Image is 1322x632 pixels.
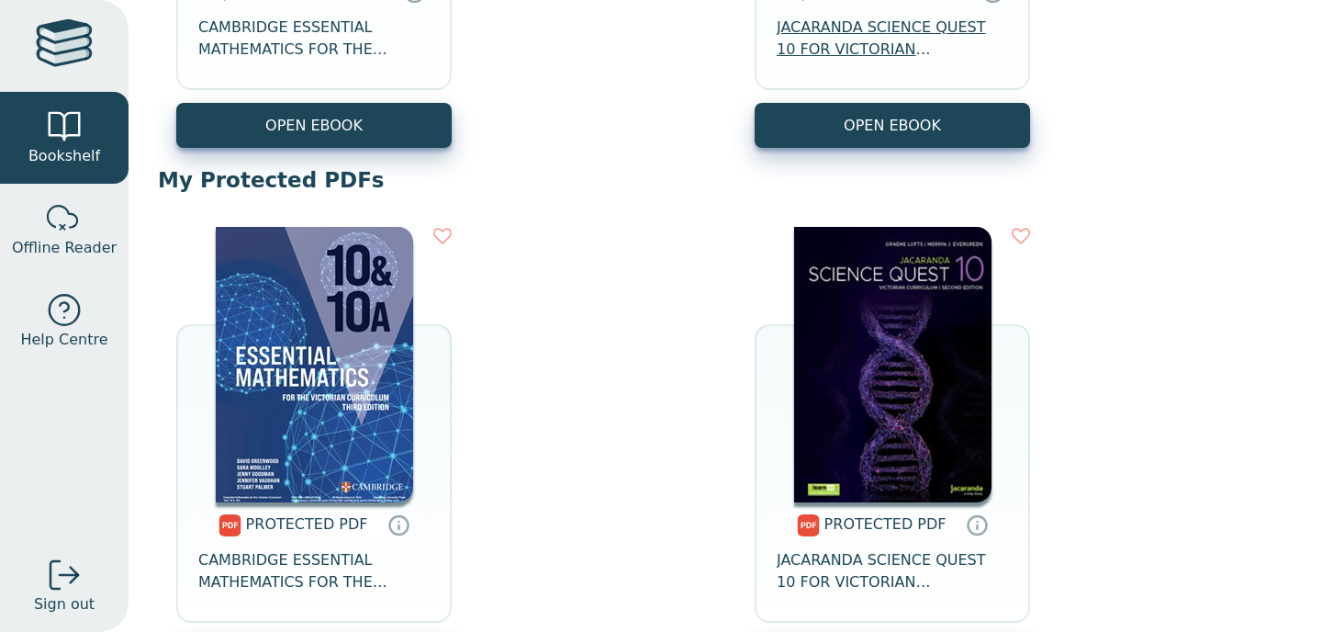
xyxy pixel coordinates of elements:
[176,103,452,148] button: OPEN EBOOK
[28,145,100,167] span: Bookshelf
[797,514,820,536] img: pdf.svg
[158,166,1293,194] p: My Protected PDFs
[34,593,95,615] span: Sign out
[777,549,1008,593] span: JACARANDA SCIENCE QUEST 10 FOR VICTORIAN CURRICULUM
[824,515,947,533] span: PROTECTED PDF
[198,549,430,593] span: CAMBRIDGE ESSENTIAL MATHEMATICS FOR THE VICTORIAN CURRICULUM YEAR 10&10A 3E
[387,513,409,536] a: Protected PDFs cannot be printed, copied or shared. They can be accessed online through Education...
[12,237,117,259] span: Offline Reader
[246,515,368,533] span: PROTECTED PDF
[966,513,988,536] a: Protected PDFs cannot be printed, copied or shared. They can be accessed online through Education...
[218,514,241,536] img: pdf.svg
[20,329,107,351] span: Help Centre
[777,17,1008,61] span: JACARANDA SCIENCE QUEST 10 FOR VICTORIAN CURRICULUM LEARNON 2E EBOOK
[198,17,430,61] span: CAMBRIDGE ESSENTIAL MATHEMATICS FOR THE VICTORIAN CURRICULUM YEAR 10&10A EBOOK 3E
[755,103,1030,148] button: OPEN EBOOK
[794,227,991,502] img: 7e7f1215-7d8a-4a19-b4a6-a835bc0cbe75.jpg
[216,227,413,502] img: bcb24764-8f6d-4c77-893a-cd8db92de464.jpg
